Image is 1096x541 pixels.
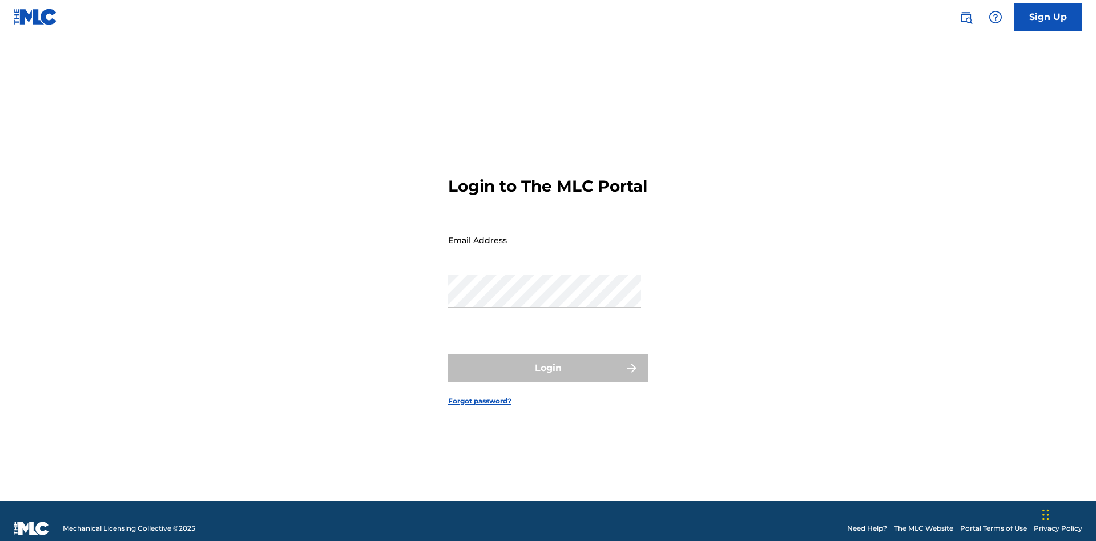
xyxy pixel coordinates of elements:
a: Public Search [954,6,977,29]
h3: Login to The MLC Portal [448,176,647,196]
a: Forgot password? [448,396,511,406]
a: Privacy Policy [1034,523,1082,534]
img: help [989,10,1002,24]
a: Need Help? [847,523,887,534]
div: Drag [1042,498,1049,532]
div: Help [984,6,1007,29]
iframe: Chat Widget [1039,486,1096,541]
img: search [959,10,973,24]
a: Portal Terms of Use [960,523,1027,534]
a: The MLC Website [894,523,953,534]
img: logo [14,522,49,535]
span: Mechanical Licensing Collective © 2025 [63,523,195,534]
a: Sign Up [1014,3,1082,31]
img: MLC Logo [14,9,58,25]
